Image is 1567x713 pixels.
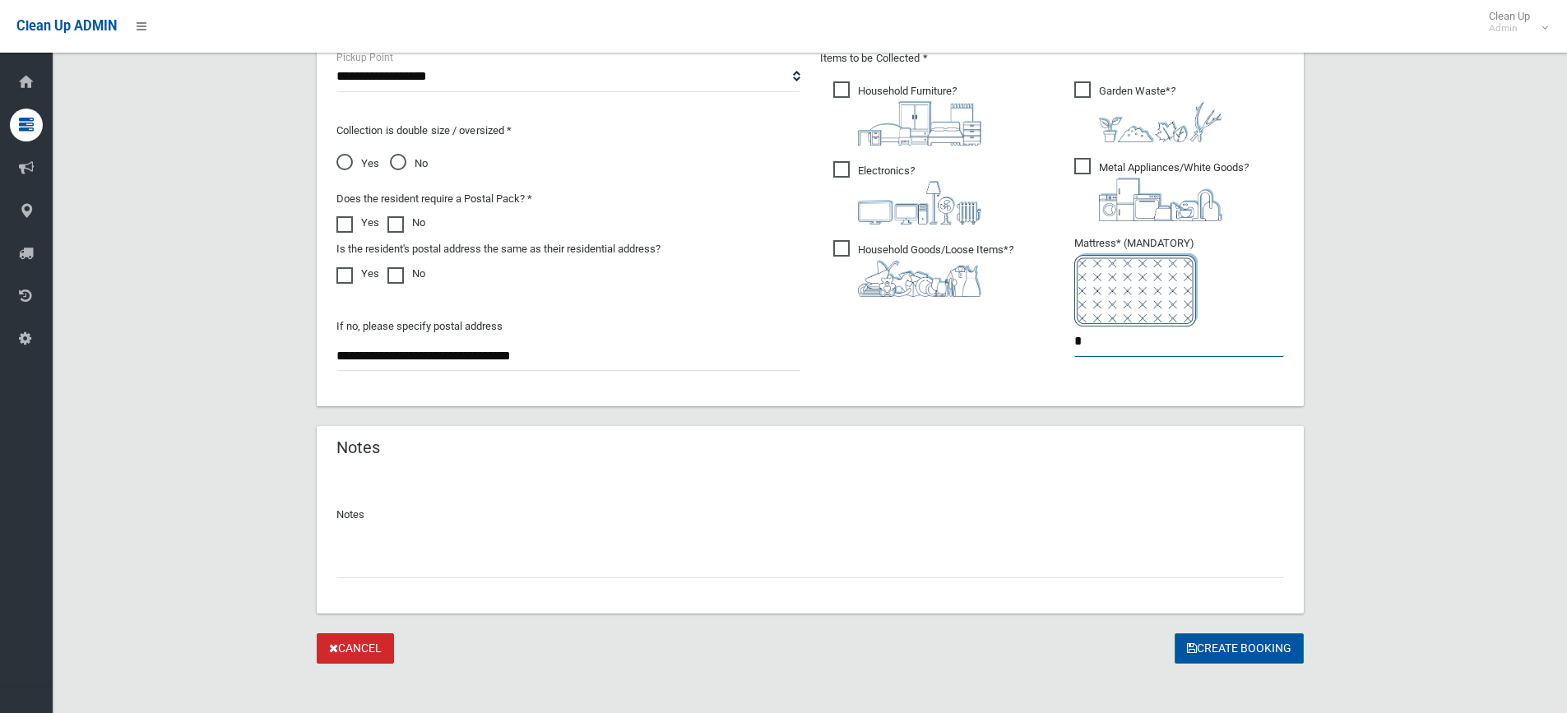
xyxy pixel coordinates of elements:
button: Create Booking [1175,633,1304,664]
span: Household Goods/Loose Items* [833,240,1013,297]
p: Notes [336,505,1284,525]
small: Admin [1489,22,1530,35]
label: No [387,264,425,284]
i: ? [858,164,981,225]
img: 4fd8a5c772b2c999c83690221e5242e0.png [1099,101,1222,142]
i: ? [1099,85,1222,142]
label: Is the resident's postal address the same as their residential address? [336,239,661,259]
span: Metal Appliances/White Goods [1074,158,1249,221]
label: No [387,213,425,233]
label: Does the resident require a Postal Pack? * [336,189,532,209]
span: Clean Up ADMIN [16,18,117,34]
label: Yes [336,213,379,233]
p: Items to be Collected * [820,49,1284,68]
span: Clean Up [1481,10,1546,35]
header: Notes [317,432,400,464]
p: Collection is double size / oversized * [336,121,800,141]
span: Yes [336,154,379,174]
img: b13cc3517677393f34c0a387616ef184.png [858,260,981,297]
span: No [390,154,428,174]
img: aa9efdbe659d29b613fca23ba79d85cb.png [858,101,981,146]
a: Cancel [317,633,394,664]
img: 36c1b0289cb1767239cdd3de9e694f19.png [1099,178,1222,221]
label: If no, please specify postal address [336,317,503,336]
label: Yes [336,264,379,284]
span: Mattress* (MANDATORY) [1074,237,1284,326]
span: Garden Waste* [1074,81,1222,142]
img: 394712a680b73dbc3d2a6a3a7ffe5a07.png [858,181,981,225]
i: ? [858,243,1013,297]
span: Electronics [833,161,981,225]
i: ? [858,85,981,146]
span: Household Furniture [833,81,981,146]
img: e7408bece873d2c1783593a074e5cb2f.png [1074,253,1198,326]
i: ? [1099,161,1249,221]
